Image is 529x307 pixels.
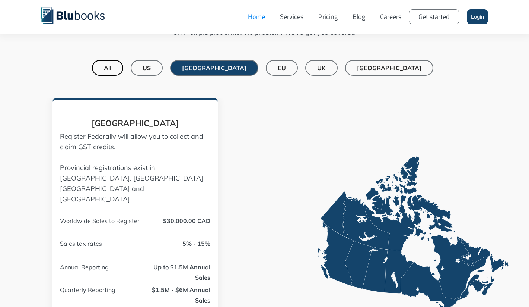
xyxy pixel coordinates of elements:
div: Sales tax rates [60,238,143,249]
a: Login [467,9,488,24]
div: [GEOGRAPHIC_DATA] [182,64,246,72]
div: Up to $1.5M Annual Sales [144,262,210,272]
div: $1.5M - $6M Annual Sales [144,285,210,294]
a: Get started [409,9,459,24]
div: UK [317,64,326,72]
a: Services [273,6,311,28]
div: Annual Reporting [60,262,143,272]
a: Careers [373,6,409,28]
div: US [143,64,151,72]
div: 5% - 15% [182,238,210,249]
div: [GEOGRAPHIC_DATA] [357,64,421,72]
div: Worldwide Sales to Register [60,216,143,225]
strong: [GEOGRAPHIC_DATA] [92,118,179,128]
a: Pricing [311,6,345,28]
a: Blog [345,6,373,28]
a: home [41,6,116,24]
div: $30,000.00 CAD [163,216,210,225]
div: EU [278,64,286,72]
p: Register Federally will allow you to collect and claim GST credits. Provincial registrations exis... [60,131,210,204]
div: Quarterly Reporting [60,285,143,294]
div: All [104,64,111,72]
a: Home [240,6,273,28]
